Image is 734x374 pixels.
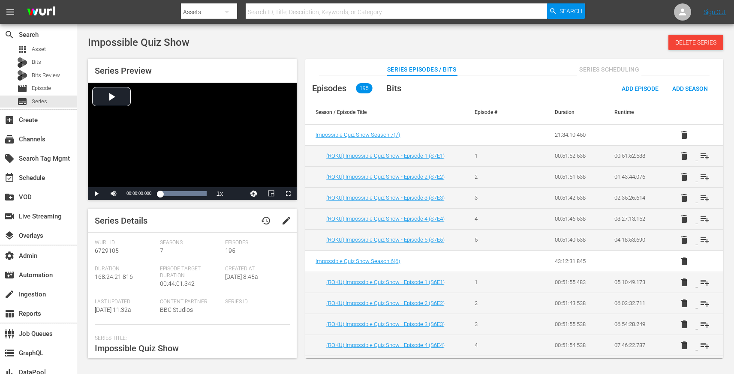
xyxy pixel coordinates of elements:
div: Video Player [88,83,297,200]
span: Seasons [160,239,221,246]
a: (ROKU) Impossible Quiz Show - Episode 2 (S7E2) [326,174,445,180]
a: (ROKU) Impossible Quiz Show - Episode 1 (S7E1) [326,153,445,159]
span: Add Episode [615,85,665,92]
span: Admin [4,251,15,261]
a: Sign Out [704,9,726,15]
span: Duration [95,266,156,272]
td: 07:46:22.787 [604,335,664,356]
span: Bits [32,58,41,66]
span: Asset [32,45,46,54]
td: 21:34:10.450 [544,125,604,146]
td: 03:27:13.152 [604,208,664,229]
button: delete [674,314,695,335]
td: 00:51:52.538 [544,145,604,166]
span: Automation [4,270,15,280]
span: delete [679,277,689,287]
span: history [261,215,271,226]
span: Impossible Quiz Show Season 7 ( 7 ) [316,132,400,138]
a: (ROKU) Impossible Quiz Show - Episode 1 (S6E1) [326,279,445,285]
span: Delete Series [668,39,723,46]
a: (ROKU) Impossible Quiz Show - Episode 2 (S6E2) [326,300,445,306]
span: Job Queues [4,329,15,339]
button: Fullscreen [280,187,297,200]
span: Last Updated [95,299,156,305]
th: Season / Episode Title [305,100,464,124]
button: playlist_add [695,230,715,250]
td: 1 [464,272,524,293]
th: Episode # [464,100,524,124]
button: playlist_add [695,167,715,187]
td: 43:12:31.845 [544,251,604,272]
span: Ingestion [4,289,15,299]
td: 00:51:52.538 [604,145,664,166]
td: 04:18:53.690 [604,229,664,250]
span: Content Partner [160,299,221,305]
span: delete [679,256,689,266]
td: 4 [464,208,524,229]
td: 00:51:40.538 [544,229,604,250]
span: delete [679,151,689,161]
span: Series ID [225,299,286,305]
td: 00:51:55.483 [544,272,604,293]
span: 6729105 [95,247,119,254]
div: Progress Bar [160,191,207,196]
button: Search [547,3,585,19]
span: Impossible Quiz Show [88,36,190,48]
span: 195 [356,83,373,93]
td: 00:51:43.538 [544,293,604,314]
button: playlist_add [695,272,715,293]
td: 02:35:26.614 [604,187,664,208]
span: Asset [17,44,27,54]
span: Series Scheduling [577,64,641,75]
span: Wurl Id [95,239,156,246]
span: playlist_add [700,235,710,245]
span: delete [679,172,689,182]
span: playlist_add [700,277,710,287]
td: 4 [464,335,524,356]
button: delete [674,146,695,166]
span: playlist_add [700,340,710,350]
a: Impossible Quiz Show Season 7(7) [316,132,400,138]
span: playlist_add [700,298,710,308]
span: Add Season [665,85,715,92]
span: playlist_add [700,214,710,224]
td: 00:51:55.538 [544,314,604,335]
button: playlist_add [695,314,715,335]
a: (ROKU) Impossible Quiz Show - Episode 3 (S6E3) [326,321,445,327]
span: Search [560,3,582,19]
span: delete [679,130,689,140]
span: delete [679,235,689,245]
td: 5 [464,229,524,250]
span: GraphQL [4,348,15,358]
span: VOD [4,192,15,202]
div: Bits Review [17,70,27,81]
span: Search [4,30,15,40]
th: Runtime [604,100,664,124]
span: Create [4,115,15,125]
span: Episodes [225,239,286,246]
button: delete [674,335,695,356]
button: Add Season [665,81,715,96]
button: Add Episode [615,81,665,96]
td: 06:02:32.711 [604,293,664,314]
span: Episode [17,84,27,94]
span: Episodes [312,83,346,93]
span: BBC Studios [160,306,193,313]
button: playlist_add [695,188,715,208]
td: 2 [464,293,524,314]
button: Delete Series [668,35,723,50]
td: 1 [464,145,524,166]
span: playlist_add [700,172,710,182]
td: 3 [464,314,524,335]
span: delete [679,214,689,224]
a: (ROKU) Impossible Quiz Show - Episode 3 (S7E3) [326,194,445,201]
button: delete [674,293,695,314]
span: delete [679,319,689,329]
span: delete [679,193,689,203]
button: delete [674,188,695,208]
button: playlist_add [695,146,715,166]
span: 7 [160,247,163,254]
button: delete [674,125,695,145]
span: Bits Review [32,71,60,80]
span: Created At [225,266,286,272]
